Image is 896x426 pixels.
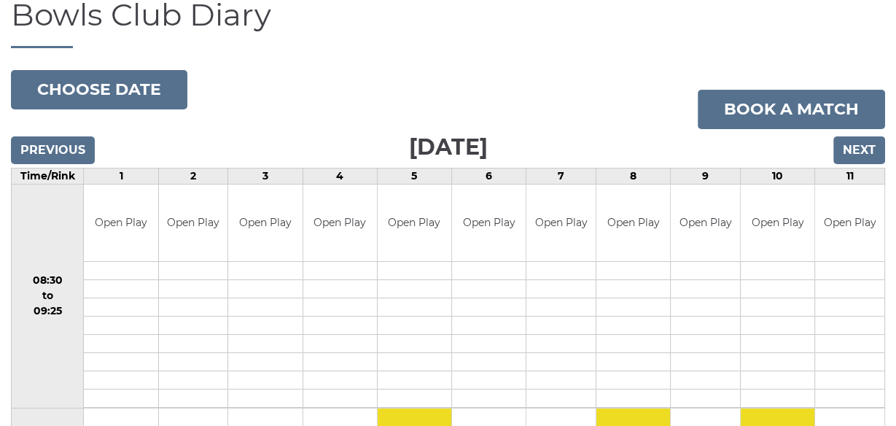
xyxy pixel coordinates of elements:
td: Open Play [378,185,451,261]
td: 4 [303,169,377,185]
td: 8 [596,169,670,185]
td: 5 [377,169,451,185]
td: Open Play [228,185,302,261]
td: 6 [451,169,526,185]
td: Open Play [84,185,157,261]
td: Time/Rink [12,169,84,185]
input: Previous [11,136,95,164]
td: 10 [740,169,814,185]
td: Open Play [303,185,377,261]
td: Open Play [815,185,884,261]
td: Open Play [452,185,526,261]
button: Choose date [11,70,187,109]
td: Open Play [159,185,228,261]
td: 11 [815,169,885,185]
td: 9 [671,169,741,185]
td: Open Play [596,185,670,261]
td: 2 [158,169,228,185]
td: 1 [84,169,158,185]
td: 7 [526,169,596,185]
input: Next [833,136,885,164]
td: Open Play [526,185,596,261]
td: 08:30 to 09:25 [12,185,84,408]
td: Open Play [741,185,814,261]
td: 3 [228,169,303,185]
a: Book a match [698,90,885,129]
td: Open Play [671,185,740,261]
